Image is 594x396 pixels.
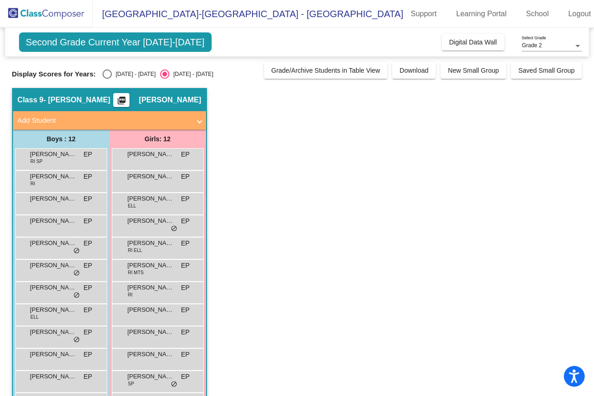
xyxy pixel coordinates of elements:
[519,6,556,21] a: School
[128,380,134,387] span: SP
[84,150,92,159] span: EP
[73,336,80,344] span: do_not_disturb_alt
[181,283,190,293] span: EP
[442,34,504,50] button: Digital Data Wall
[181,261,190,270] span: EP
[30,239,77,248] span: [PERSON_NAME]
[128,350,174,359] span: [PERSON_NAME]
[13,111,206,130] mat-expansion-panel-header: Add Student
[400,67,428,74] span: Download
[13,130,110,148] div: Boys : 12
[128,239,174,248] span: [PERSON_NAME]
[448,67,499,74] span: New Small Group
[84,216,92,226] span: EP
[18,95,44,105] span: Class 9
[30,305,77,314] span: [PERSON_NAME]
[181,372,190,382] span: EP
[30,150,77,159] span: [PERSON_NAME]
[181,150,190,159] span: EP
[30,261,77,270] span: [PERSON_NAME]
[30,194,77,203] span: [PERSON_NAME]
[181,327,190,337] span: EP
[392,62,436,79] button: Download
[511,62,582,79] button: Saved Small Group
[84,261,92,270] span: EP
[181,194,190,204] span: EP
[84,172,92,182] span: EP
[128,291,133,298] span: RI
[171,225,177,233] span: do_not_disturb_alt
[30,283,77,292] span: [PERSON_NAME]
[128,269,144,276] span: RI MTS
[103,69,213,79] mat-radio-group: Select an option
[84,372,92,382] span: EP
[169,70,213,78] div: [DATE] - [DATE]
[18,115,190,126] mat-panel-title: Add Student
[31,314,39,321] span: ELL
[84,283,92,293] span: EP
[44,95,110,105] span: - [PERSON_NAME]
[128,202,136,209] span: ELL
[181,305,190,315] span: EP
[522,42,542,49] span: Grade 2
[19,32,212,52] span: Second Grade Current Year [DATE]-[DATE]
[93,6,403,21] span: [GEOGRAPHIC_DATA]-[GEOGRAPHIC_DATA] - [GEOGRAPHIC_DATA]
[30,327,77,337] span: [PERSON_NAME]
[264,62,388,79] button: Grade/Archive Students in Table View
[128,283,174,292] span: [PERSON_NAME]
[128,372,174,381] span: [PERSON_NAME]
[73,270,80,277] span: do_not_disturb_alt
[30,350,77,359] span: [PERSON_NAME]
[449,6,514,21] a: Learning Portal
[128,305,174,314] span: [PERSON_NAME]
[440,62,506,79] button: New Small Group
[128,150,174,159] span: [PERSON_NAME]
[518,67,575,74] span: Saved Small Group
[30,172,77,181] span: [PERSON_NAME]
[181,216,190,226] span: EP
[113,93,129,107] button: Print Students Details
[128,261,174,270] span: [PERSON_NAME]
[128,172,174,181] span: [PERSON_NAME]
[171,381,177,388] span: do_not_disturb_alt
[31,180,35,187] span: RI
[12,70,96,78] span: Display Scores for Years:
[181,172,190,182] span: EP
[128,216,174,226] span: [PERSON_NAME]
[116,96,127,109] mat-icon: picture_as_pdf
[73,292,80,299] span: do_not_disturb_alt
[30,216,77,226] span: [PERSON_NAME]
[128,194,174,203] span: [PERSON_NAME]
[128,247,142,254] span: RI ELL
[84,350,92,359] span: EP
[449,38,497,46] span: Digital Data Wall
[271,67,381,74] span: Grade/Archive Students in Table View
[110,130,206,148] div: Girls: 12
[128,327,174,337] span: [PERSON_NAME]
[403,6,444,21] a: Support
[112,70,155,78] div: [DATE] - [DATE]
[139,95,201,105] span: [PERSON_NAME]
[84,327,92,337] span: EP
[30,372,77,381] span: [PERSON_NAME]
[84,194,92,204] span: EP
[73,247,80,255] span: do_not_disturb_alt
[84,239,92,248] span: EP
[181,350,190,359] span: EP
[181,239,190,248] span: EP
[31,158,43,165] span: RI SP
[84,305,92,315] span: EP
